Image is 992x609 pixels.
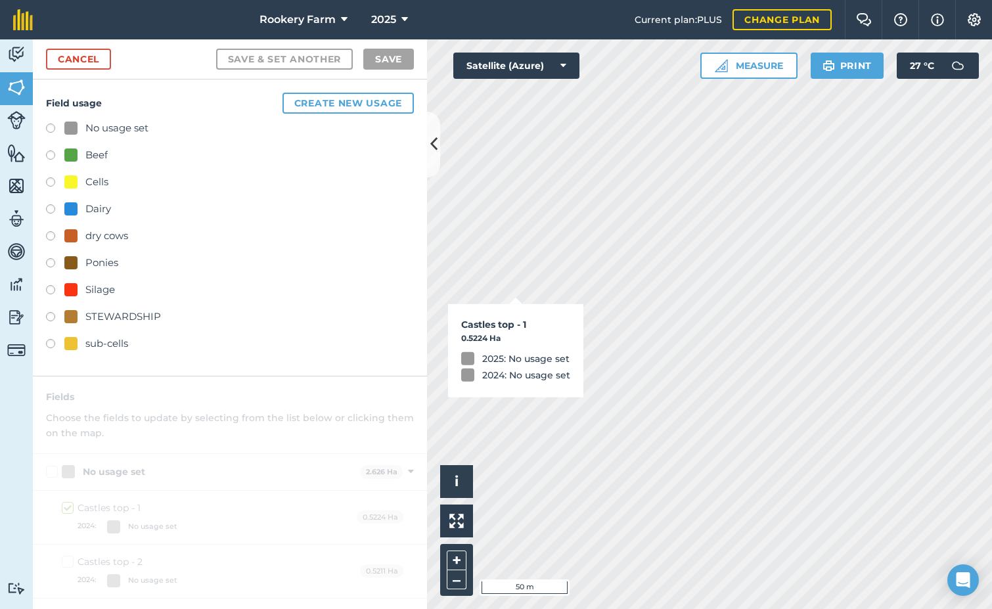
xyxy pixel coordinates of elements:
[910,53,934,79] span: 27 ° C
[85,336,128,351] div: sub-cells
[7,111,26,129] img: svg+xml;base64,PD94bWwgdmVyc2lvbj0iMS4wIiBlbmNvZGluZz0idXRmLTgiPz4KPCEtLSBHZW5lcmF0b3I6IEFkb2JlIE...
[482,368,570,382] div: 2024: No usage set
[7,307,26,327] img: svg+xml;base64,PD94bWwgdmVyc2lvbj0iMS4wIiBlbmNvZGluZz0idXRmLTgiPz4KPCEtLSBHZW5lcmF0b3I6IEFkb2JlIE...
[7,78,26,97] img: svg+xml;base64,PHN2ZyB4bWxucz0iaHR0cDovL3d3dy53My5vcmcvMjAwMC9zdmciIHdpZHRoPSI1NiIgaGVpZ2h0PSI2MC...
[371,12,396,28] span: 2025
[947,564,979,596] div: Open Intercom Messenger
[259,12,336,28] span: Rookery Farm
[635,12,722,27] span: Current plan : PLUS
[46,49,111,70] a: Cancel
[461,333,501,343] strong: 0.5224 Ha
[811,53,884,79] button: Print
[7,582,26,595] img: svg+xml;base64,PD94bWwgdmVyc2lvbj0iMS4wIiBlbmNvZGluZz0idXRmLTgiPz4KPCEtLSBHZW5lcmF0b3I6IEFkb2JlIE...
[931,12,944,28] img: svg+xml;base64,PHN2ZyB4bWxucz0iaHR0cDovL3d3dy53My5vcmcvMjAwMC9zdmciIHdpZHRoPSIxNyIgaGVpZ2h0PSIxNy...
[700,53,798,79] button: Measure
[7,176,26,196] img: svg+xml;base64,PHN2ZyB4bWxucz0iaHR0cDovL3d3dy53My5vcmcvMjAwMC9zdmciIHdpZHRoPSI1NiIgaGVpZ2h0PSI2MC...
[455,473,459,489] span: i
[46,93,414,114] h4: Field usage
[447,551,466,570] button: +
[85,255,118,271] div: Ponies
[282,93,414,114] button: Create new usage
[7,242,26,261] img: svg+xml;base64,PD94bWwgdmVyc2lvbj0iMS4wIiBlbmNvZGluZz0idXRmLTgiPz4KPCEtLSBHZW5lcmF0b3I6IEFkb2JlIE...
[893,13,909,26] img: A question mark icon
[7,275,26,294] img: svg+xml;base64,PD94bWwgdmVyc2lvbj0iMS4wIiBlbmNvZGluZz0idXRmLTgiPz4KPCEtLSBHZW5lcmF0b3I6IEFkb2JlIE...
[945,53,971,79] img: svg+xml;base64,PD94bWwgdmVyc2lvbj0iMS4wIiBlbmNvZGluZz0idXRmLTgiPz4KPCEtLSBHZW5lcmF0b3I6IEFkb2JlIE...
[482,351,570,365] div: 2025: No usage set
[897,53,979,79] button: 27 °C
[85,174,108,190] div: Cells
[85,228,128,244] div: dry cows
[461,317,570,332] h3: Castles top - 1
[447,570,466,589] button: –
[733,9,832,30] a: Change plan
[7,341,26,359] img: svg+xml;base64,PD94bWwgdmVyc2lvbj0iMS4wIiBlbmNvZGluZz0idXRmLTgiPz4KPCEtLSBHZW5lcmF0b3I6IEFkb2JlIE...
[453,53,579,79] button: Satellite (Azure)
[440,465,473,498] button: i
[85,309,161,325] div: STEWARDSHIP
[823,58,835,74] img: svg+xml;base64,PHN2ZyB4bWxucz0iaHR0cDovL3d3dy53My5vcmcvMjAwMC9zdmciIHdpZHRoPSIxOSIgaGVpZ2h0PSIyNC...
[85,282,115,298] div: Silage
[715,59,728,72] img: Ruler icon
[85,120,148,136] div: No usage set
[13,9,33,30] img: fieldmargin Logo
[85,201,111,217] div: Dairy
[216,49,353,70] button: Save & set another
[966,13,982,26] img: A cog icon
[7,45,26,64] img: svg+xml;base64,PD94bWwgdmVyc2lvbj0iMS4wIiBlbmNvZGluZz0idXRmLTgiPz4KPCEtLSBHZW5lcmF0b3I6IEFkb2JlIE...
[7,143,26,163] img: svg+xml;base64,PHN2ZyB4bWxucz0iaHR0cDovL3d3dy53My5vcmcvMjAwMC9zdmciIHdpZHRoPSI1NiIgaGVpZ2h0PSI2MC...
[363,49,414,70] button: Save
[85,147,108,163] div: Beef
[449,514,464,528] img: Four arrows, one pointing top left, one top right, one bottom right and the last bottom left
[7,209,26,229] img: svg+xml;base64,PD94bWwgdmVyc2lvbj0iMS4wIiBlbmNvZGluZz0idXRmLTgiPz4KPCEtLSBHZW5lcmF0b3I6IEFkb2JlIE...
[856,13,872,26] img: Two speech bubbles overlapping with the left bubble in the forefront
